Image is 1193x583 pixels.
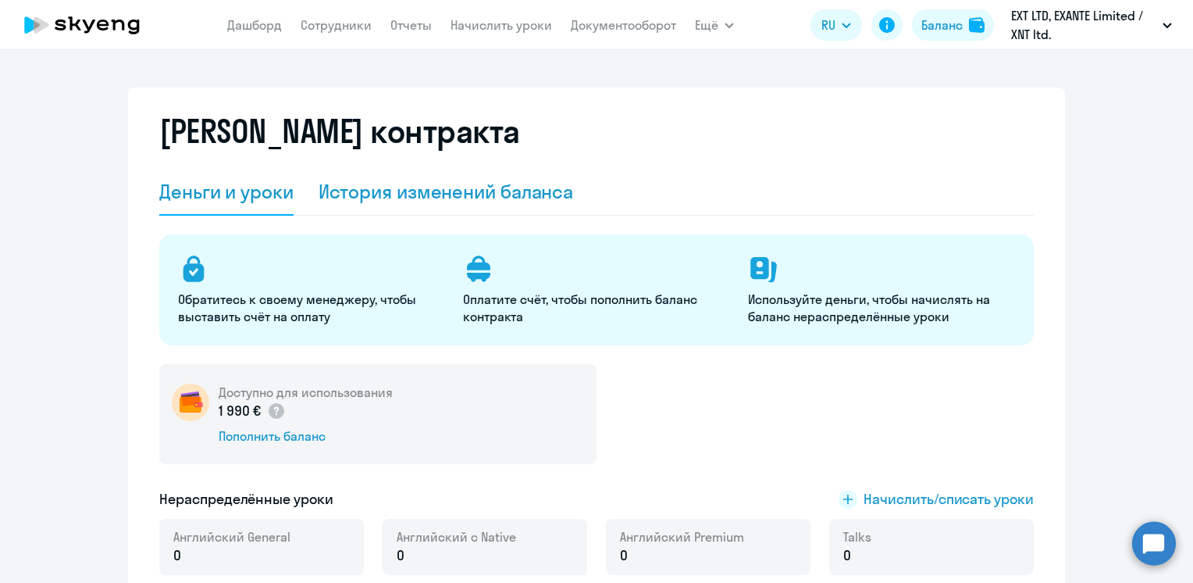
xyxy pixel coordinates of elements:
a: Начислить уроки [450,17,552,33]
p: Оплатите счёт, чтобы пополнить баланс контракта [463,291,729,325]
button: Балансbalance [912,9,994,41]
img: wallet-circle.png [172,384,209,421]
a: Отчеты [390,17,432,33]
span: Английский General [173,528,290,545]
h5: Нераспределённые уроки [159,489,333,510]
button: Ещё [695,9,734,41]
h2: [PERSON_NAME] контракта [159,113,520,150]
button: EXT LTD, ‎EXANTE Limited / XNT ltd. [1003,6,1180,44]
a: Документооборот [571,17,676,33]
img: balance [969,17,985,33]
p: 1 990 € [219,401,286,421]
div: Пополнить баланс [219,427,393,445]
span: Talks [843,528,871,545]
div: Баланс [921,16,963,34]
div: Деньги и уроки [159,179,294,204]
span: Ещё [695,16,718,34]
span: 0 [397,545,404,566]
p: EXT LTD, ‎EXANTE Limited / XNT ltd. [1011,6,1156,44]
p: Используйте деньги, чтобы начислять на баланс нераспределённые уроки [748,291,1014,325]
a: Сотрудники [301,17,372,33]
span: Английский с Native [397,528,516,545]
button: RU [810,9,862,41]
span: Английский Premium [620,528,744,545]
div: История изменений баланса [319,179,574,204]
span: Начислить/списать уроки [864,489,1034,510]
p: Обратитесь к своему менеджеру, чтобы выставить счёт на оплату [178,291,444,325]
h5: Доступно для использования [219,384,393,401]
a: Дашборд [227,17,282,33]
span: 0 [620,545,628,566]
span: 0 [843,545,851,566]
span: 0 [173,545,181,566]
span: RU [821,16,835,34]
